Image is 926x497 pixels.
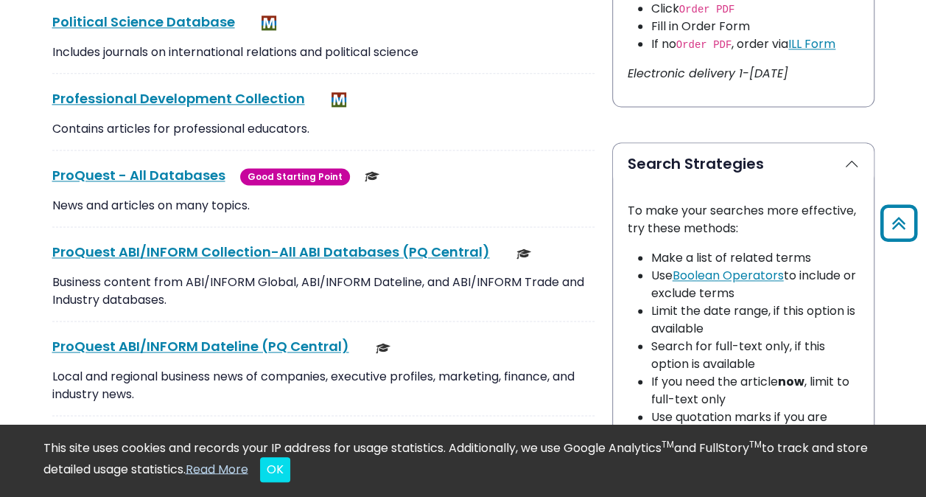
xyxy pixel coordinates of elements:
[628,202,859,237] p: To make your searches more effective, try these methods:
[365,169,379,184] img: Scholarly or Peer Reviewed
[662,438,674,451] sup: TM
[376,341,390,355] img: Scholarly or Peer Reviewed
[651,35,859,53] li: If no , order via
[651,373,859,409] li: If you need the article , limit to full-text only
[52,120,594,138] p: Contains articles for professional educators.
[651,267,859,302] li: Use to include or exclude terms
[778,373,804,390] strong: now
[52,89,305,108] a: Professional Development Collection
[651,249,859,267] li: Make a list of related terms
[651,302,859,338] li: Limit the date range, if this option is available
[52,13,235,31] a: Political Science Database
[679,4,735,15] code: Order PDF
[651,409,859,479] li: Use quotation marks if you are searching for a phrase, such as "high stakes testing" or "Don't As...
[52,197,594,215] p: News and articles on many topics.
[516,246,531,261] img: Scholarly or Peer Reviewed
[676,39,732,51] code: Order PDF
[52,337,349,355] a: ProQuest ABI/INFORM Dateline (PQ Central)
[262,15,276,30] img: MeL (Michigan electronic Library)
[52,243,490,261] a: ProQuest ABI/INFORM Collection-All ABI Databases (PQ Central)
[186,460,248,477] a: Read More
[52,166,225,184] a: ProQuest - All Databases
[749,438,762,451] sup: TM
[651,338,859,373] li: Search for full-text only, if this option is available
[52,368,594,403] p: Local and regional business news of companies, executive profiles, marketing, finance, and indust...
[613,143,874,184] button: Search Strategies
[260,457,290,482] button: Close
[332,92,346,107] img: MeL (Michigan electronic Library)
[628,65,788,82] i: Electronic delivery 1-[DATE]
[875,212,922,236] a: Back to Top
[52,274,594,309] p: Business content from ABI/INFORM Global, ABI/INFORM Dateline, and ABI/INFORM Trade and Industry d...
[651,18,859,35] li: Fill in Order Form
[52,44,594,61] p: Includes journals on international relations and political science
[43,439,883,482] div: This site uses cookies and records your IP address for usage statistics. Additionally, we use Goo...
[240,168,350,185] span: Good Starting Point
[788,35,835,52] a: ILL Form
[673,267,784,284] a: Boolean Operators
